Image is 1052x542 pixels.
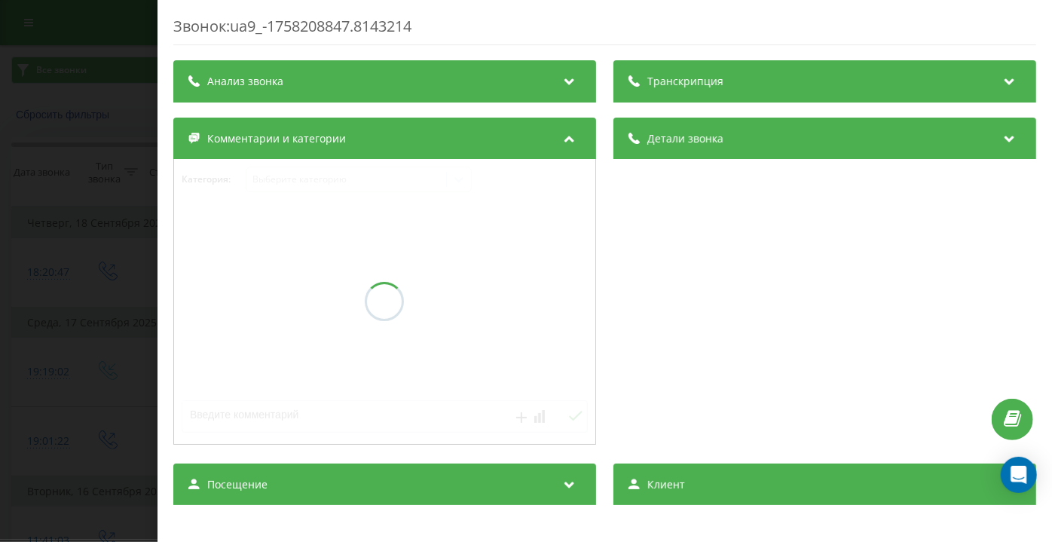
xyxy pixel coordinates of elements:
span: Клиент [647,477,685,492]
div: Open Intercom Messenger [1001,457,1037,493]
span: Анализ звонка [207,74,283,89]
div: Звонок : ua9_-1758208847.8143214 [173,16,1036,45]
span: Комментарии и категории [207,131,346,146]
span: Посещение [207,477,268,492]
span: Детали звонка [647,131,723,146]
span: Транскрипция [647,74,723,89]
